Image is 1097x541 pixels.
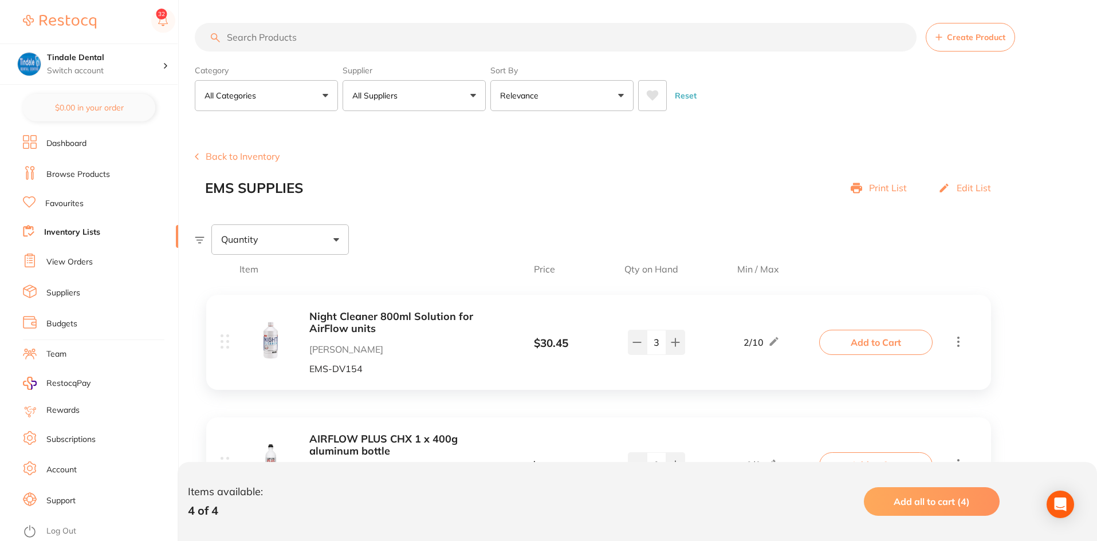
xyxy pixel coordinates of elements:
[309,311,491,334] button: Night Cleaner 800ml Solution for AirFlow units
[206,417,991,512] div: AIRFLOW PLUS CHX 1 x 400g aluminum bottle [PERSON_NAME] EMS-DV082Z $190.90 2/6Add to Cart
[46,405,80,416] a: Rewards
[18,53,41,76] img: Tindale Dental
[47,65,163,77] p: Switch account
[746,458,777,472] div: 2 / 6
[490,80,634,111] button: Relevance
[205,90,261,101] p: All Categories
[483,264,605,274] span: Price
[957,183,991,193] p: Edit List
[819,452,933,477] button: Add to Cart
[23,15,96,29] img: Restocq Logo
[250,320,291,361] img: NC5qcGc
[309,364,491,374] p: EMS-DV154
[250,443,291,483] img: MlouanBn
[309,344,491,354] p: [PERSON_NAME]
[671,80,700,111] button: Reset
[352,90,402,101] p: All Suppliers
[46,287,80,299] a: Suppliers
[44,227,100,238] a: Inventory Lists
[46,349,66,360] a: Team
[894,496,970,507] span: Add all to cart (4)
[309,433,491,457] button: AIRFLOW PLUS CHX 1 x 400g aluminum bottle
[239,264,483,274] span: Item
[46,318,77,330] a: Budgets
[46,256,93,268] a: View Orders
[195,23,917,52] input: Search Products
[188,504,263,517] p: 4 of 4
[195,151,280,161] button: Back to Inventory
[45,198,84,210] a: Favourites
[46,378,91,389] span: RestocqPay
[819,330,933,355] button: Add to Cart
[195,65,338,76] label: Category
[23,94,155,121] button: $0.00 in your order
[605,264,697,274] span: Qty on Hand
[23,377,91,390] a: RestocqPay
[491,460,611,473] div: $ 190.90
[195,80,338,111] button: All Categories
[23,377,37,390] img: RestocqPay
[47,52,163,64] h4: Tindale Dental
[343,65,486,76] label: Supplier
[46,138,86,149] a: Dashboard
[697,264,819,274] span: Min / Max
[46,464,77,476] a: Account
[1047,491,1074,518] div: Open Intercom Messenger
[46,495,76,507] a: Support
[947,33,1005,42] span: Create Product
[343,80,486,111] button: All Suppliers
[926,23,1015,52] button: Create Product
[46,434,96,445] a: Subscriptions
[500,90,543,101] p: Relevance
[864,487,1000,516] button: Add all to cart (4)
[206,295,991,390] div: Night Cleaner 800ml Solution for AirFlow units [PERSON_NAME] EMS-DV154 $30.45 2/10Add to Cart
[221,234,258,244] span: Quantity
[869,183,907,193] p: Print List
[23,523,175,541] button: Log Out
[490,65,634,76] label: Sort By
[205,180,303,196] h2: EMS SUPPLIES
[23,9,96,35] a: Restocq Logo
[744,335,780,349] div: 2 / 10
[188,486,263,498] p: Items available:
[46,526,76,537] a: Log Out
[491,337,611,350] div: $ 30.45
[46,169,110,180] a: Browse Products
